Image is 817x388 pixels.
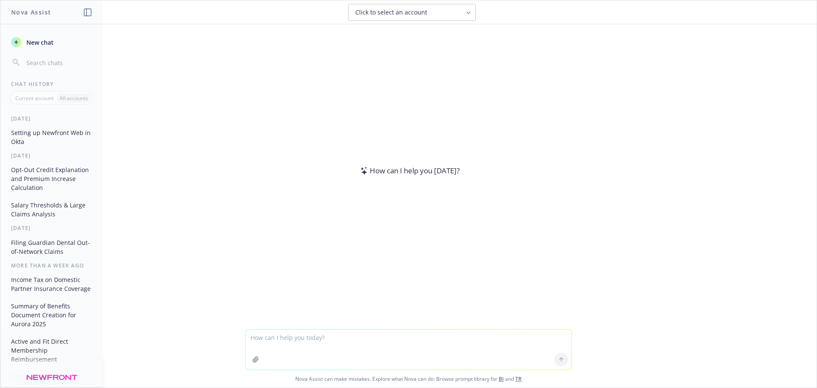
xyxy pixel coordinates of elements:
div: [DATE] [1,115,103,122]
button: Salary Thresholds & Large Claims Analysis [8,198,96,221]
button: Setting up Newfront Web in Okta [8,126,96,149]
button: Opt-Out Credit Explanation and Premium Increase Calculation [8,163,96,195]
button: Income Tax on Domestic Partner Insurance Coverage [8,273,96,296]
div: More than a week ago [1,262,103,269]
button: Summary of Benefits Document Creation for Aurora 2025 [8,299,96,331]
span: Nova Assist can make mistakes. Explore what Nova can do: Browse prompt library for and [4,370,813,388]
div: [DATE] [1,152,103,159]
div: [DATE] [1,224,103,232]
div: How can I help you [DATE]? [358,165,460,176]
button: Filing Guardian Dental Out-of-Network Claims [8,236,96,259]
a: BI [499,375,504,382]
button: Click to select an account [348,4,476,21]
input: Search chats [25,57,92,69]
p: Current account [15,95,54,102]
button: Active and Fit Direct Membership Reimbursement [8,334,96,366]
p: All accounts [60,95,88,102]
span: Click to select an account [355,8,427,17]
a: TR [515,375,522,382]
span: New chat [25,38,54,47]
div: Chat History [1,80,103,88]
button: New chat [8,34,96,50]
h1: Nova Assist [11,8,51,17]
